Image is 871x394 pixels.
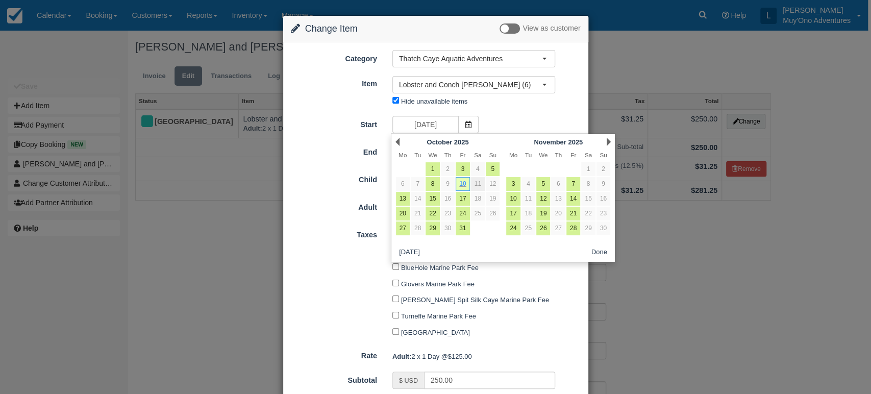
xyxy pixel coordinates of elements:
[392,50,555,67] button: Thatch Caye Aquatic Adventures
[441,162,455,176] a: 2
[471,207,485,220] a: 25
[414,152,421,158] span: Tuesday
[486,177,500,191] a: 12
[486,207,500,220] a: 26
[506,177,520,191] a: 3
[441,207,455,220] a: 23
[395,138,400,146] a: Prev
[428,152,437,158] span: Wednesday
[521,207,535,220] a: 18
[399,377,418,384] small: $ USD
[581,177,595,191] a: 8
[486,192,500,206] a: 19
[506,192,520,206] a: 10
[581,162,595,176] a: 1
[506,207,520,220] a: 17
[536,207,550,220] a: 19
[401,312,476,320] label: Turneffe Marine Park Fee
[596,177,610,191] a: 9
[456,162,469,176] a: 3
[441,221,455,235] a: 30
[566,207,580,220] a: 21
[305,23,358,34] span: Change Item
[521,192,535,206] a: 11
[392,76,555,93] button: Lobster and Conch [PERSON_NAME] (6)
[411,177,425,191] a: 7
[399,54,542,64] span: Thatch Caye Aquatic Adventures
[551,207,565,220] a: 20
[426,192,439,206] a: 15
[444,152,452,158] span: Thursday
[596,192,610,206] a: 16
[426,162,439,176] a: 1
[534,138,566,146] span: November
[283,143,385,158] label: End
[581,221,595,235] a: 29
[395,246,424,259] button: [DATE]
[396,221,410,235] a: 27
[596,221,610,235] a: 30
[456,177,469,191] a: 10
[441,192,455,206] a: 16
[509,152,517,158] span: Monday
[401,97,467,105] label: Hide unavailable items
[607,138,611,146] a: Next
[489,152,496,158] span: Sunday
[471,162,485,176] a: 4
[566,192,580,206] a: 14
[401,296,549,304] label: [PERSON_NAME] Spit Silk Caye Marine Park Fee
[392,353,411,360] strong: Adult
[283,50,385,64] label: Category
[456,192,469,206] a: 17
[471,192,485,206] a: 18
[570,152,576,158] span: Friday
[568,138,583,146] span: 2025
[426,221,439,235] a: 29
[486,162,500,176] a: 5
[551,192,565,206] a: 13
[401,280,475,288] label: Glovers Marine Park Fee
[536,221,550,235] a: 26
[551,177,565,191] a: 6
[283,372,385,386] label: Subtotal
[536,192,550,206] a: 12
[581,192,595,206] a: 15
[396,207,410,220] a: 20
[411,207,425,220] a: 21
[454,138,469,146] span: 2025
[401,264,479,272] label: BlueHole Marine Park Fee
[411,221,425,235] a: 28
[566,221,580,235] a: 28
[283,116,385,130] label: Start
[596,162,610,176] a: 2
[585,152,592,158] span: Saturday
[426,207,439,220] a: 22
[596,207,610,220] a: 23
[283,199,385,213] label: Adult
[521,177,535,191] a: 4
[522,24,580,33] span: View as customer
[411,192,425,206] a: 14
[456,221,469,235] a: 31
[283,171,385,185] label: Child
[600,152,607,158] span: Sunday
[448,353,472,360] span: $125.00
[566,177,580,191] a: 7
[587,246,611,259] button: Done
[399,80,542,90] span: Lobster and Conch [PERSON_NAME] (6)
[399,152,407,158] span: Monday
[456,207,469,220] a: 24
[460,152,465,158] span: Friday
[283,347,385,361] label: Rate
[539,152,548,158] span: Wednesday
[471,177,485,191] a: 11
[555,152,562,158] span: Thursday
[581,207,595,220] a: 22
[521,221,535,235] a: 25
[427,138,452,146] span: October
[396,192,410,206] a: 13
[283,226,385,240] label: Taxes
[474,152,481,158] span: Saturday
[385,348,588,365] div: 2 x 1 Day @
[536,177,550,191] a: 5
